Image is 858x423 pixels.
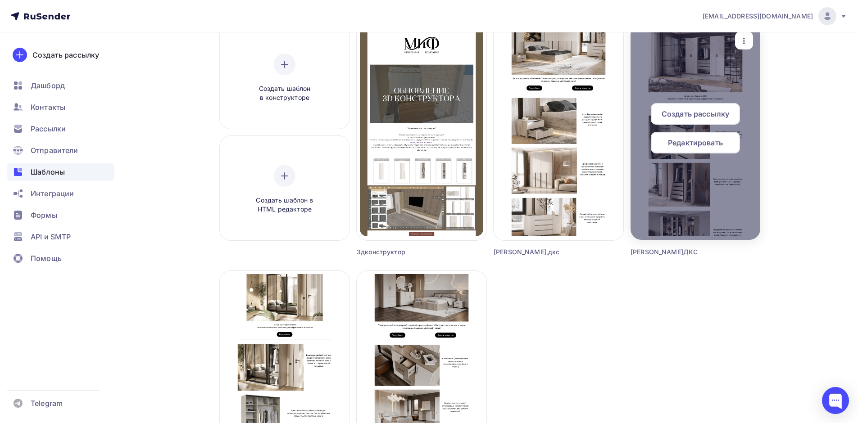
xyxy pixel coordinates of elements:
span: Создать рассылку [662,108,729,119]
div: [PERSON_NAME],дкс [494,247,591,256]
div: Создать рассылку [32,49,99,60]
span: Создать шаблон в HTML редакторе [242,196,327,214]
a: Контакты [7,98,114,116]
a: Формы [7,206,114,224]
span: Отправители [31,145,78,156]
a: Шаблоны [7,163,114,181]
a: [EMAIL_ADDRESS][DOMAIN_NAME] [703,7,847,25]
span: Создать шаблон в конструкторе [242,84,327,103]
span: Telegram [31,398,63,409]
span: Контакты [31,102,65,112]
span: Формы [31,210,57,220]
div: 3дконструктор [357,247,454,256]
span: Дашборд [31,80,65,91]
span: [EMAIL_ADDRESS][DOMAIN_NAME] [703,12,813,21]
span: Интеграции [31,188,74,199]
span: Помощь [31,253,62,264]
a: Рассылки [7,120,114,138]
span: Шаблоны [31,166,65,177]
span: Редактировать [668,137,723,148]
div: [PERSON_NAME]ДКС [631,247,728,256]
a: Дашборд [7,76,114,94]
span: API и SMTP [31,231,71,242]
span: Рассылки [31,123,66,134]
a: Отправители [7,141,114,159]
